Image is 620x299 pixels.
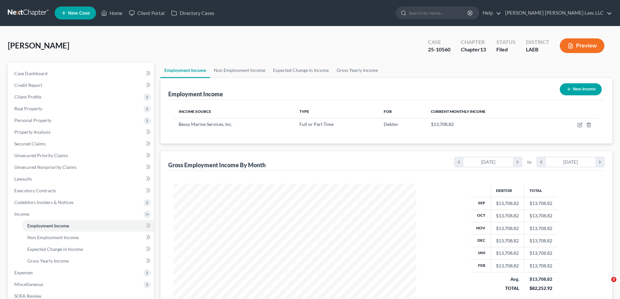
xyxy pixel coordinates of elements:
a: Help [479,7,501,19]
a: Executory Contracts [9,185,154,197]
a: Home [98,7,126,19]
th: Feb [471,260,491,272]
div: $13,708.82 [496,238,519,244]
div: Chapter [461,46,486,53]
a: Client Portal [126,7,168,19]
td: $13,708.82 [524,235,558,247]
div: [DATE] [546,157,596,167]
span: New Case [68,11,90,16]
th: Oct [471,210,491,222]
span: Income [14,211,29,217]
div: Employment Income [168,90,223,98]
a: Secured Claims [9,138,154,150]
a: Unsecured Nonpriority Claims [9,161,154,173]
div: Gross Employment Income By Month [168,161,266,169]
span: Unsecured Nonpriority Claims [14,164,76,170]
span: to [527,159,531,165]
i: chevron_left [455,157,463,167]
div: 25-10560 [428,46,450,53]
td: $13,708.82 [524,197,558,210]
span: Property Analysis [14,129,50,135]
div: Filed [496,46,516,53]
span: Employment Income [27,223,69,228]
div: $13,708.82 [530,276,553,282]
span: [PERSON_NAME] [8,41,69,50]
th: Sep [471,197,491,210]
span: Expenses [14,270,33,275]
span: Personal Property [14,117,51,123]
i: chevron_right [595,157,604,167]
input: Search by name... [409,7,468,19]
a: Credit Report [9,79,154,91]
div: $13,708.82 [496,250,519,256]
td: $13,708.82 [524,210,558,222]
a: Directory Cases [168,7,218,19]
a: [PERSON_NAME] [PERSON_NAME] Law, LLC [502,7,612,19]
a: Property Analysis [9,126,154,138]
span: Full or Part Time [299,121,334,127]
span: Lawsuits [14,176,32,182]
th: Dec [471,235,491,247]
div: LAEB [526,46,549,53]
span: Type [299,109,309,114]
div: Avg. [496,276,519,282]
span: Case Dashboard [14,71,48,76]
div: Status [496,38,516,46]
a: Unsecured Priority Claims [9,150,154,161]
span: Executory Contracts [14,188,56,193]
a: Non Employment Income [210,62,269,78]
a: Employment Income [22,220,154,232]
span: 2 [611,277,616,282]
span: Debtor [384,121,398,127]
span: Non Employment Income [27,235,79,240]
div: [DATE] [463,157,513,167]
a: Lawsuits [9,173,154,185]
a: Gross Yearly Income [22,255,154,267]
div: $13,708.82 [496,225,519,232]
span: Credit Report [14,82,42,88]
th: Total [524,184,558,197]
span: Client Profile [14,94,41,100]
span: Current Monthly Income [431,109,486,114]
span: Income Source [179,109,211,114]
a: Expected Change in Income [269,62,333,78]
span: 13 [480,46,486,52]
td: $13,708.82 [524,222,558,234]
a: Case Dashboard [9,68,154,79]
span: $13,708.82 [431,121,454,127]
div: $13,708.82 [496,263,519,269]
div: District [526,38,549,46]
span: For [384,109,392,114]
span: Unsecured Priority Claims [14,153,68,158]
span: Expected Change in Income [27,246,83,252]
td: $13,708.82 [524,247,558,259]
i: chevron_left [537,157,546,167]
span: Real Property [14,106,42,111]
th: Debtor [491,184,524,197]
th: Nov [471,222,491,234]
div: $13,708.82 [496,212,519,219]
td: $13,708.82 [524,260,558,272]
a: Employment Income [160,62,210,78]
a: Expected Change in Income [22,243,154,255]
span: SOFA Review [14,293,41,299]
div: $82,252.92 [530,285,553,292]
a: Gross Yearly Income [333,62,382,78]
i: chevron_right [513,157,522,167]
div: TOTAL [496,285,519,292]
button: Preview [560,38,604,53]
a: Non Employment Income [22,232,154,243]
span: Codebtors Insiders & Notices [14,199,74,205]
span: Bessy Marine Services, Inc. [179,121,232,127]
th: Jan [471,247,491,259]
iframe: Intercom live chat [598,277,613,292]
div: $13,708.82 [496,200,519,207]
span: Secured Claims [14,141,46,146]
span: Miscellaneous [14,281,43,287]
div: Chapter [461,38,486,46]
button: New Income [560,83,602,95]
span: Gross Yearly Income [27,258,69,264]
div: Case [428,38,450,46]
